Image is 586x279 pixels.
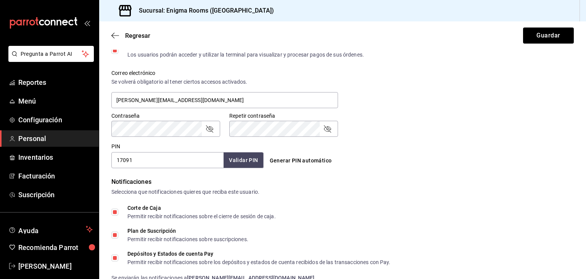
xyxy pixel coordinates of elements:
[18,171,93,181] span: Facturación
[18,77,93,88] span: Reportes
[18,242,93,253] span: Recomienda Parrot
[5,55,94,63] a: Pregunta a Parrot AI
[127,260,391,265] div: Permitir recibir notificaciones sobre los depósitos y estados de cuenta recibidos de las transacc...
[8,46,94,62] button: Pregunta a Parrot AI
[21,50,82,58] span: Pregunta a Parrot AI
[111,113,220,118] label: Contraseña
[111,152,224,168] input: 3 a 6 dígitos
[323,124,332,133] button: passwordField
[127,237,248,242] div: Permitir recibir notificaciones sobre suscripciones.
[224,152,263,168] button: Validar PIN
[127,251,391,256] div: Depósitos y Estados de cuenta Pay
[18,152,93,162] span: Inventarios
[111,144,120,149] label: PIN
[111,70,338,76] label: Correo electrónico
[111,78,338,86] div: Se volverá obligatorio al tener ciertos accesos activados.
[111,32,150,39] button: Regresar
[229,113,338,118] label: Repetir contraseña
[127,228,248,234] div: Plan de Suscripción
[127,52,364,57] div: Los usuarios podrán acceder y utilizar la terminal para visualizar y procesar pagos de sus órdenes.
[18,261,93,271] span: [PERSON_NAME]
[18,190,93,200] span: Suscripción
[125,32,150,39] span: Regresar
[111,177,574,187] div: Notificaciones
[111,188,574,196] div: Selecciona que notificaciones quieres que reciba este usuario.
[205,124,214,133] button: passwordField
[127,205,276,211] div: Corte de Caja
[267,154,335,168] button: Generar PIN automático
[84,20,90,26] button: open_drawer_menu
[18,115,93,125] span: Configuración
[18,96,93,106] span: Menú
[18,225,83,234] span: Ayuda
[18,133,93,144] span: Personal
[523,28,574,44] button: Guardar
[133,6,274,15] h3: Sucursal: Enigma Rooms ([GEOGRAPHIC_DATA])
[127,214,276,219] div: Permitir recibir notificaciones sobre el cierre de sesión de caja.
